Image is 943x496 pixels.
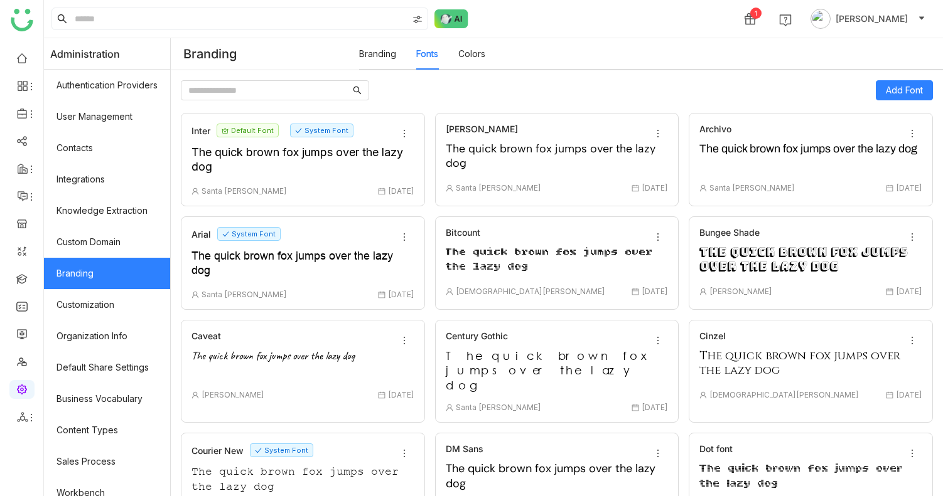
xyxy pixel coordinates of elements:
div: The quick brown fox jumps over the lazy dog [446,349,669,393]
a: Knowledge Extraction [44,195,170,226]
div: Caveat [191,330,221,341]
div: The quick brown fox jumps over the lazy dog [446,245,669,277]
div: Archivo [699,124,731,134]
span: [DATE] [886,390,922,399]
div: Arial [191,229,211,240]
div: Dot font [699,443,733,454]
nz-tag: System Font [250,443,313,457]
a: Contacts [44,132,170,164]
div: Courier New [191,445,244,456]
span: [DATE] [378,290,414,299]
span: [DATE] [632,183,668,193]
a: Colors [458,48,485,59]
div: Bungee Shade [699,227,760,238]
div: The quick brown fox jumps over the lazy dog [191,248,414,280]
span: [DATE] [632,287,668,296]
div: The quick brown fox jumps over the lazy dog [699,349,922,380]
span: [DATE] [632,403,668,412]
span: [DATE] [886,287,922,296]
a: Fonts [416,48,438,59]
span: [DATE] [886,183,922,193]
div: The quick brown fox jumps over the lazy dog [446,142,669,173]
img: search-type.svg [412,14,423,24]
span: [PERSON_NAME] [191,390,264,399]
a: Customization [44,289,170,320]
div: The quick brown fox jumps over the lazy dog [699,462,922,493]
img: ask-buddy-normal.svg [434,9,468,28]
div: The quick brown fox jumps over the lazy dog [191,465,414,496]
nz-tag: System Font [217,227,281,241]
span: [DATE] [378,390,414,399]
span: Administration [50,38,120,70]
span: [DEMOGRAPHIC_DATA][PERSON_NAME] [699,390,859,399]
span: Santa [PERSON_NAME] [699,183,795,193]
span: Add Font [886,83,923,97]
div: DM Sans [446,443,483,454]
div: The quick brown fox jumps over the lazy dog [699,245,922,277]
div: Inter [191,125,210,136]
div: The quick brown fox jumps over the lazy dog [191,349,414,380]
button: [PERSON_NAME] [808,9,928,29]
div: Bitcount [446,227,480,238]
span: Santa [PERSON_NAME] [191,290,287,299]
a: Branding [359,48,396,59]
a: Integrations [44,164,170,195]
a: Business Vocabulary [44,383,170,414]
div: 1 [750,8,762,19]
a: Default Share Settings [44,352,170,383]
span: [DEMOGRAPHIC_DATA][PERSON_NAME] [446,287,605,296]
span: Santa [PERSON_NAME] [446,183,541,193]
a: Organization Info [44,320,170,352]
a: Custom Domain [44,226,170,258]
nz-tag: Default Font [217,124,279,137]
a: Authentication Providers [44,70,170,101]
div: Century Gothic [446,330,508,341]
span: Santa [PERSON_NAME] [191,186,287,196]
div: The quick brown fox jumps over the lazy dog [699,142,922,173]
div: [PERSON_NAME] [446,124,518,134]
a: User Management [44,101,170,132]
img: help.svg [779,14,792,26]
img: logo [11,9,33,31]
button: Add Font [876,80,933,100]
nz-tag: System Font [290,124,353,137]
div: Cinzel [699,330,726,341]
a: Sales Process [44,446,170,477]
div: The quick brown fox jumps over the lazy dog [191,145,414,176]
img: avatar [811,9,831,29]
span: [PERSON_NAME] [836,12,908,26]
span: [DATE] [378,186,414,196]
a: Branding [44,258,170,289]
div: Branding [171,39,359,69]
span: Santa [PERSON_NAME] [446,403,541,412]
div: The quick brown fox jumps over the lazy dog [446,462,669,493]
a: Content Types [44,414,170,446]
span: [PERSON_NAME] [699,287,772,296]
